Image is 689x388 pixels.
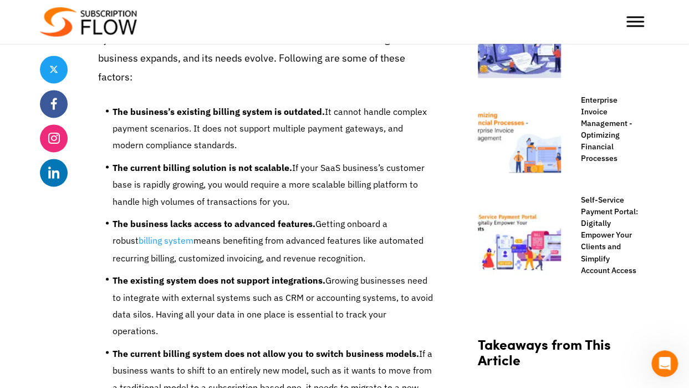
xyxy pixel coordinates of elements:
button: Toggle Menu [626,17,644,27]
h2: Takeaways from This Article [478,336,639,379]
li: If your SaaS business’s customer base is rapidly growing, you would require a more scalable billi... [113,159,433,215]
li: It cannot handle complex payment scenarios. It does not support multiple payment gateways, and mo... [113,103,433,159]
img: enterprise invoice management [478,94,561,178]
a: Enterprise Invoice Management - Optimizing Financial Processes [570,94,639,164]
strong: The current billing solution is not scalable. [113,162,292,173]
li: Getting onboard a robust means benefiting from advanced features like automated recurring billing... [113,215,433,271]
strong: The current billing system does not allow you to switch business models. [113,347,419,359]
img: self-service-payment-portal [478,194,561,278]
li: Growing businesses need to integrate with external systems such as CRM or accounting systems, to ... [113,271,433,345]
p: There are a number of factors which urge a business to replace its billing system with a more adv... [98,11,433,87]
strong: The business lacks access to advanced features. [113,218,315,229]
strong: The business’s existing billing system is outdated. [113,106,325,117]
a: Self-Service Payment Portal: Digitally Empower Your Clients and Simplify Account Access [570,194,639,276]
img: Subscriptionflow [40,7,137,37]
strong: The existing system does not support integrations. [113,274,325,285]
iframe: Intercom live chat [651,350,678,377]
a: billing system [139,235,193,246]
